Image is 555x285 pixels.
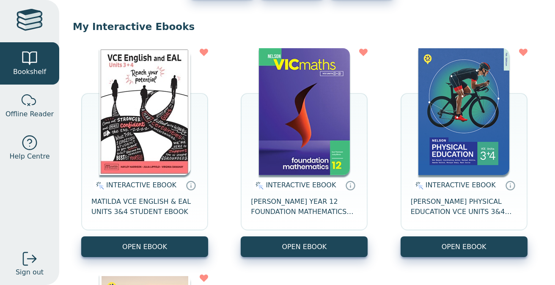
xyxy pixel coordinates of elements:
img: interactive.svg [253,181,264,191]
img: interactive.svg [93,181,104,191]
img: f0da0688-2a62-452b-ae7b-fb01b1c4fb80.jpg [259,48,350,175]
img: e640b99c-8375-4517-8bb4-be3159db8a5c.jpg [99,48,190,175]
a: Interactive eBooks are accessed online via the publisher’s portal. They contain interactive resou... [186,180,196,190]
button: OPEN EBOOK [401,236,528,257]
button: OPEN EBOOK [81,236,208,257]
img: interactive.svg [413,181,423,191]
a: Interactive eBooks are accessed online via the publisher’s portal. They contain interactive resou... [345,180,355,190]
p: My Interactive Ebooks [73,20,541,33]
span: MATILDA VCE ENGLISH & EAL UNITS 3&4 STUDENT EBOOK [91,197,198,217]
span: Sign out [16,267,44,277]
button: OPEN EBOOK [241,236,368,257]
img: 0a629092-725e-4f40-8030-eb320a91c761.png [418,48,509,175]
span: INTERACTIVE EBOOK [266,181,336,189]
span: Help Centre [9,151,49,162]
span: Bookshelf [13,67,46,77]
span: INTERACTIVE EBOOK [106,181,176,189]
span: Offline Reader [5,109,54,119]
a: Interactive eBooks are accessed online via the publisher’s portal. They contain interactive resou... [505,180,515,190]
span: [PERSON_NAME] PHYSICAL EDUCATION VCE UNITS 3&4 MINDTAP 7E [411,197,517,217]
span: INTERACTIVE EBOOK [426,181,496,189]
span: [PERSON_NAME] YEAR 12 FOUNDATION MATHEMATICS STUDENT EBOOK [251,197,357,217]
